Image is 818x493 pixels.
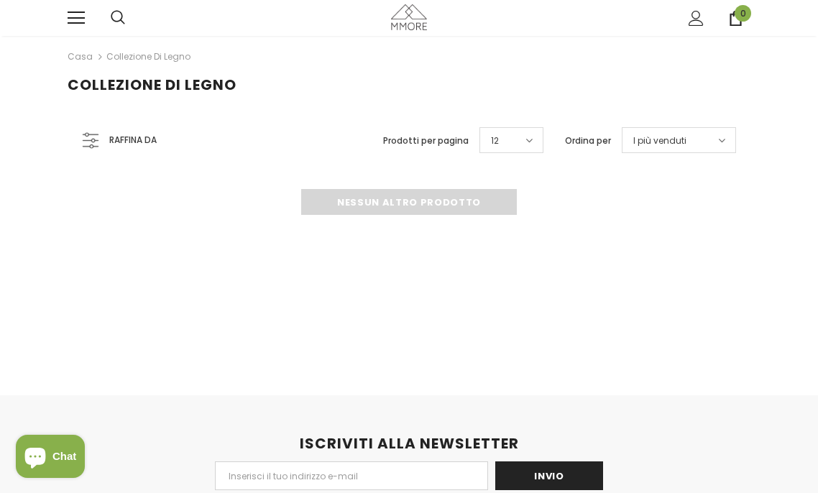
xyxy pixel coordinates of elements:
label: Prodotti per pagina [383,134,469,148]
span: ISCRIVITI ALLA NEWSLETTER [300,433,519,453]
span: I più venduti [633,134,686,148]
label: Ordina per [565,134,611,148]
span: 0 [735,5,751,22]
a: Collezione di legno [106,50,190,63]
span: 12 [491,134,499,148]
a: Casa [68,48,93,65]
span: Collezione di legno [68,75,236,95]
img: Casi MMORE [391,4,427,29]
a: 0 [728,11,743,26]
input: Invio [495,461,603,490]
span: Raffina da [109,132,157,148]
inbox-online-store-chat: Shopify online store chat [12,435,89,482]
input: Email Address [215,461,488,490]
